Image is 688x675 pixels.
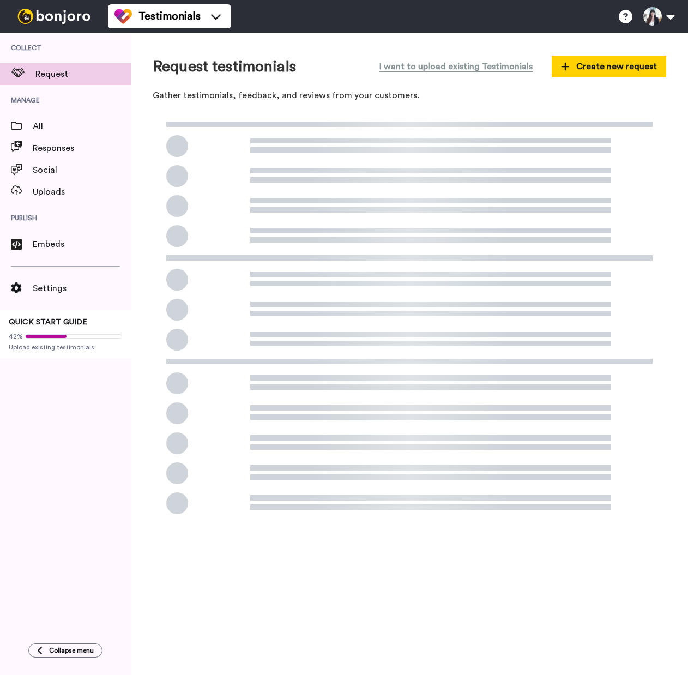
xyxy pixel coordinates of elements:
span: Upload existing testimonials [9,343,122,352]
span: Social [33,164,131,177]
h1: Request testimonials [153,58,296,75]
span: Settings [33,282,131,295]
span: Embeds [33,238,131,251]
img: bj-logo-header-white.svg [13,9,95,24]
button: I want to upload existing Testimonials [371,55,541,79]
span: Request [35,68,131,81]
span: QUICK START GUIDE [9,318,87,326]
p: Gather testimonials, feedback, and reviews from your customers. [153,89,666,102]
button: Create new request [552,56,666,77]
span: Testimonials [138,9,201,24]
span: Create new request [561,60,657,73]
span: I want to upload existing Testimonials [379,60,533,73]
span: All [33,120,131,133]
span: 42% [9,332,23,341]
button: Collapse menu [28,643,102,658]
img: tm-color.svg [114,8,132,25]
span: Collapse menu [49,646,94,655]
span: Responses [33,142,131,155]
span: Uploads [33,185,131,198]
